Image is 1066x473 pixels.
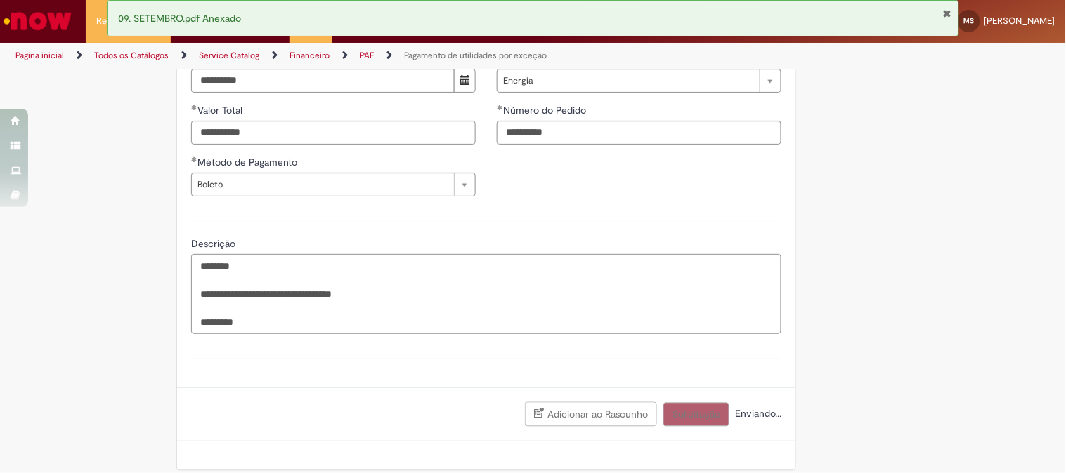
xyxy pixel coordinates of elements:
span: MS [964,16,975,25]
a: Financeiro [290,50,330,61]
a: Pagamento de utilidades por exceção [404,50,547,61]
a: Service Catalog [199,50,259,61]
span: Obrigatório Preenchido [191,156,197,162]
input: Data de Emissão 15 September 2025 Monday [191,69,455,93]
a: Página inicial [15,50,64,61]
textarea: Descrição [191,254,781,334]
span: Número do Pedido [503,104,589,116]
span: Enviando... [732,407,781,420]
span: Obrigatório Preenchido [191,105,197,110]
span: Boleto [197,173,447,196]
span: [PERSON_NAME] [984,15,1055,27]
span: 09. SETEMBRO.pdf Anexado [118,12,241,25]
span: Método de Pagamento [197,156,300,168]
span: Valor Total [197,104,245,116]
button: Mostrar calendário para Data de Emissão [454,69,476,93]
span: Requisições [96,14,145,28]
ul: Trilhas de página [11,43,700,69]
span: Energia [503,69,753,92]
img: ServiceNow [1,7,74,35]
input: Número do Pedido [497,121,781,145]
span: Descrição [191,237,238,250]
input: Valor Total [191,121,476,145]
a: Todos os Catálogos [94,50,169,61]
button: Fechar Notificação [942,8,951,19]
a: PAF [360,50,374,61]
span: Obrigatório Preenchido [497,105,503,110]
